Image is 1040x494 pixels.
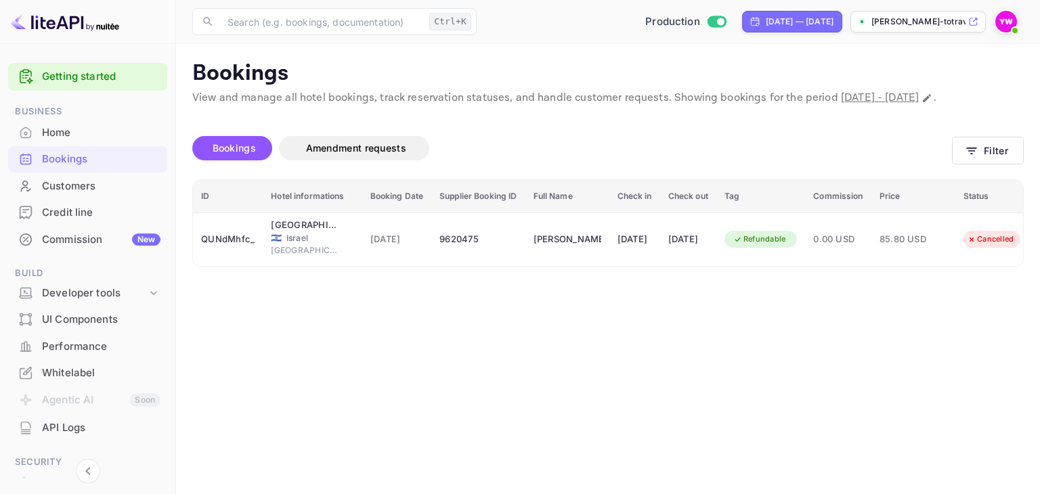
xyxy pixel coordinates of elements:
th: Booking Date [362,180,432,213]
div: [DATE] [668,229,708,250]
div: Refundable [724,231,795,248]
input: Search (e.g. bookings, documentation) [219,8,424,35]
button: Collapse navigation [76,459,100,483]
th: Tag [716,180,806,213]
a: CommissionNew [8,227,167,252]
div: Developer tools [8,282,167,305]
div: Jerusalem Gate Hotel [271,219,339,232]
th: Status [955,180,1039,213]
button: Filter [952,137,1024,164]
div: Home [8,120,167,146]
div: 9620475 [439,229,517,250]
span: Production [645,14,700,30]
th: ID [193,180,263,213]
span: Business [8,104,167,119]
span: Israel [286,232,354,244]
span: 0.00 USD [813,232,863,247]
a: Customers [8,173,167,198]
div: [DATE] — [DATE] [766,16,833,28]
span: Security [8,455,167,470]
div: Switch to Sandbox mode [640,14,731,30]
div: Team management [42,475,160,491]
div: Whitelabel [42,365,160,381]
p: Bookings [192,60,1024,87]
th: Hotel informations [263,180,362,213]
div: API Logs [42,420,160,436]
span: [DATE] [370,232,424,247]
span: [DATE] - [DATE] [841,91,919,105]
span: Bookings [213,142,256,154]
a: UI Components [8,307,167,332]
div: Performance [8,334,167,360]
th: Check out [660,180,716,213]
img: LiteAPI logo [11,11,119,32]
span: Israel [271,233,282,242]
a: Performance [8,334,167,359]
div: Credit line [8,200,167,226]
th: Price [871,180,955,213]
a: Home [8,120,167,145]
div: Ctrl+K [429,13,471,30]
div: Cancelled [958,231,1022,248]
div: [DATE] [617,229,652,250]
th: Full Name [525,180,609,213]
button: Change date range [920,91,934,105]
div: Performance [42,339,160,355]
div: UI Components [42,312,160,328]
span: [GEOGRAPHIC_DATA] [271,244,339,256]
th: Supplier Booking ID [431,180,525,213]
div: Bookings [42,152,160,167]
div: UI Components [8,307,167,333]
a: Getting started [42,69,160,85]
img: Yahav Winkler [995,11,1017,32]
a: Whitelabel [8,360,167,385]
th: Check in [609,180,660,213]
table: booking table [193,180,1039,266]
div: Getting started [8,63,167,91]
th: Commission [805,180,871,213]
div: Whitelabel [8,360,167,386]
span: Amendment requests [306,142,406,154]
div: Customers [42,179,160,194]
div: Credit line [42,205,160,221]
div: API Logs [8,415,167,441]
div: Home [42,125,160,141]
div: New [132,233,160,246]
a: Credit line [8,200,167,225]
div: QUNdMhfc_ [201,229,255,250]
div: Bookings [8,146,167,173]
a: Bookings [8,146,167,171]
span: Build [8,266,167,281]
div: Developer tools [42,286,147,301]
div: CommissionNew [8,227,167,253]
div: Commission [42,232,160,248]
div: EFRAIM MISGABI [534,229,601,250]
div: Customers [8,173,167,200]
p: [PERSON_NAME]-totravel... [871,16,966,28]
div: account-settings tabs [192,136,952,160]
p: View and manage all hotel bookings, track reservation statuses, and handle customer requests. Sho... [192,90,1024,106]
a: API Logs [8,415,167,440]
span: 85.80 USD [880,232,947,247]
